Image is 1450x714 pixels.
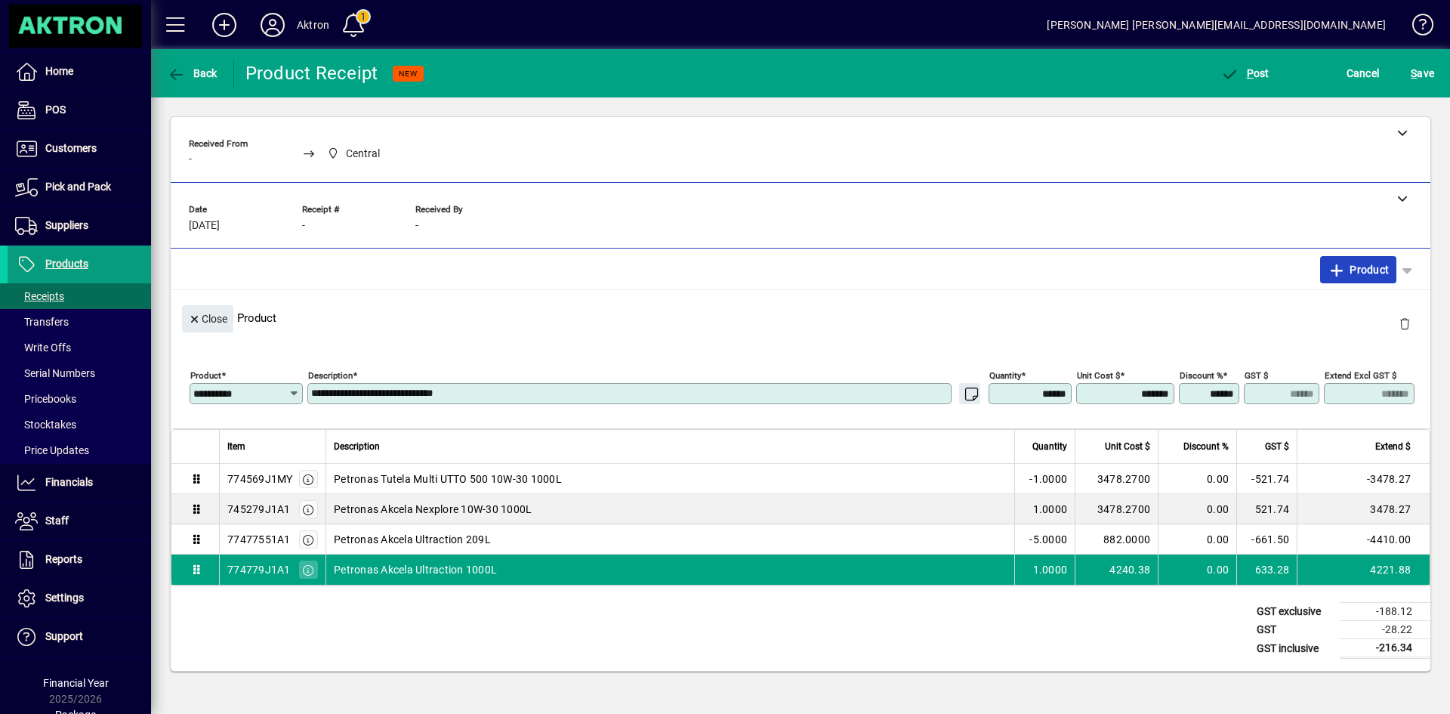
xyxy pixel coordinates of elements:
[1401,3,1431,52] a: Knowledge Base
[8,580,151,617] a: Settings
[1340,639,1430,658] td: -216.34
[8,360,151,386] a: Serial Numbers
[334,438,380,455] span: Description
[1328,258,1389,282] span: Product
[8,335,151,360] a: Write Offs
[1014,555,1075,585] td: 1.0000
[167,67,217,79] span: Back
[8,412,151,437] a: Stocktakes
[227,438,245,455] span: Item
[45,592,84,604] span: Settings
[1245,370,1268,381] mat-label: GST $
[1220,67,1270,79] span: ost
[1180,370,1223,381] mat-label: Discount %
[325,524,1014,555] td: Petronas Akcela Ultraction 209L
[1047,13,1386,37] div: [PERSON_NAME] [PERSON_NAME][EMAIL_ADDRESS][DOMAIN_NAME]
[163,60,221,87] button: Back
[171,290,1430,345] div: Product
[1236,555,1297,585] td: 633.28
[1014,524,1075,555] td: -5.0000
[227,532,291,547] div: 77477551A1
[1320,256,1396,283] button: Product
[8,53,151,91] a: Home
[1236,464,1297,494] td: -521.74
[308,370,353,381] mat-label: Description
[43,677,109,689] span: Financial Year
[8,283,151,309] a: Receipts
[245,61,378,85] div: Product Receipt
[1387,305,1423,342] button: Delete
[1236,494,1297,524] td: 521.74
[1411,61,1434,85] span: ave
[1236,524,1297,555] td: -661.50
[227,471,293,487] div: 774569J1MY
[302,220,305,232] span: -
[1375,438,1411,455] span: Extend $
[1247,67,1254,79] span: P
[1249,621,1340,639] td: GST
[189,153,192,165] span: -
[15,393,76,405] span: Pricebooks
[1217,60,1273,87] button: Post
[1347,61,1380,85] span: Cancel
[8,502,151,540] a: Staff
[1297,555,1430,585] td: 4221.88
[200,11,248,39] button: Add
[15,444,89,456] span: Price Updates
[227,502,291,517] div: 745279J1A1
[1014,494,1075,524] td: 1.0000
[8,91,151,129] a: POS
[1077,370,1120,381] mat-label: Unit Cost $
[248,11,297,39] button: Profile
[1158,555,1236,585] td: 0.00
[1158,464,1236,494] td: 0.00
[1297,464,1430,494] td: -3478.27
[1158,524,1236,555] td: 0.00
[399,69,418,79] span: NEW
[1325,370,1396,381] mat-label: Extend excl GST $
[1297,494,1430,524] td: 3478.27
[1340,621,1430,639] td: -28.22
[1265,438,1289,455] span: GST $
[8,386,151,412] a: Pricebooks
[8,464,151,502] a: Financials
[15,419,76,431] span: Stocktakes
[1297,524,1430,555] td: -4410.00
[45,258,88,270] span: Products
[1387,317,1423,330] app-page-header-button: Delete
[8,618,151,656] a: Support
[1407,60,1438,87] button: Save
[1340,603,1430,621] td: -188.12
[1097,471,1150,487] span: 3478.2700
[989,370,1021,381] mat-label: Quantity
[1109,562,1150,577] span: 4240.38
[45,553,82,565] span: Reports
[8,437,151,463] a: Price Updates
[1411,67,1417,79] span: S
[1105,438,1150,455] span: Unit Cost $
[45,630,83,642] span: Support
[188,307,227,332] span: Close
[45,65,73,77] span: Home
[227,562,291,577] div: 774779J1A1
[1103,532,1150,547] span: 882.0000
[8,168,151,206] a: Pick and Pack
[8,309,151,335] a: Transfers
[189,220,220,232] span: [DATE]
[415,220,418,232] span: -
[15,342,71,354] span: Write Offs
[1183,438,1229,455] span: Discount %
[15,367,95,379] span: Serial Numbers
[8,541,151,579] a: Reports
[45,181,111,193] span: Pick and Pack
[15,316,69,328] span: Transfers
[323,144,387,163] span: Central
[325,494,1014,524] td: Petronas Akcela Nexplore 10W-30 1000L
[325,464,1014,494] td: Petronas Tutela Multi UTTO 500 10W-30 1000L
[45,104,66,116] span: POS
[1158,494,1236,524] td: 0.00
[1032,438,1067,455] span: Quantity
[45,219,88,231] span: Suppliers
[15,290,64,302] span: Receipts
[1343,60,1384,87] button: Cancel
